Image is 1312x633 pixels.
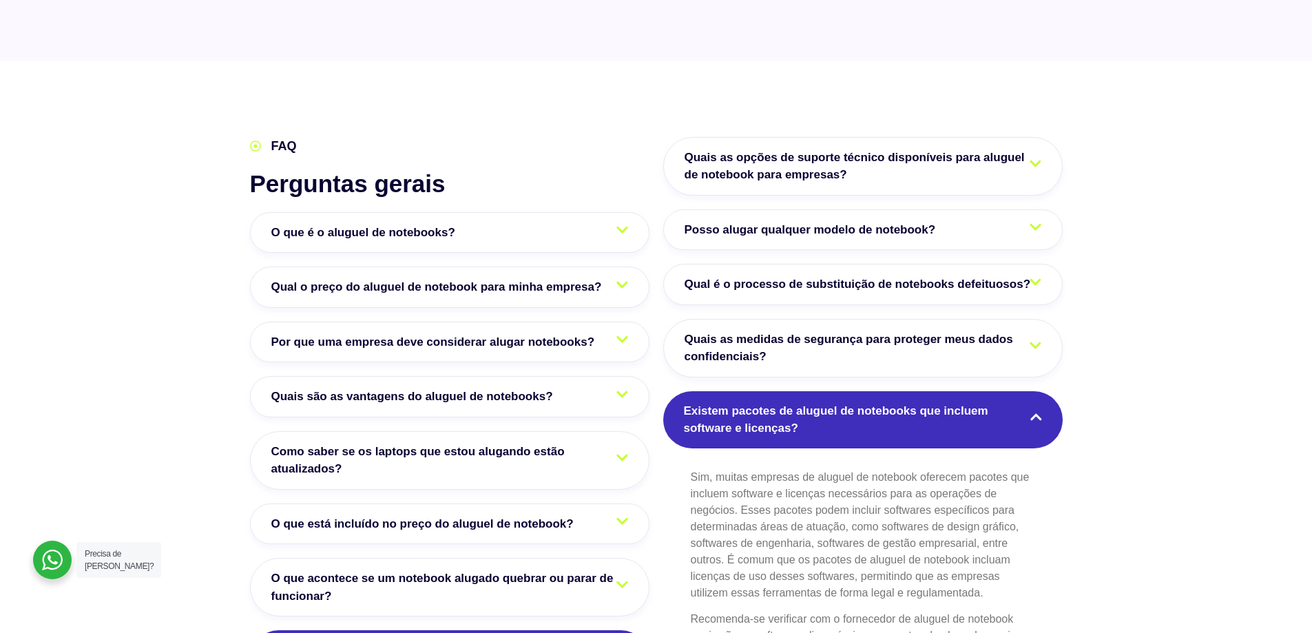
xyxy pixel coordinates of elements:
span: Quais as opções de suporte técnico disponíveis para aluguel de notebook para empresas? [685,149,1041,184]
a: Quais são as vantagens do aluguel de notebooks? [250,376,649,417]
span: Como saber se os laptops que estou alugando estão atualizados? [271,443,628,478]
span: Quais as medidas de segurança para proteger meus dados confidenciais? [685,331,1041,366]
a: Posso alugar qualquer modelo de notebook? [663,209,1063,251]
a: Como saber se os laptops que estou alugando estão atualizados? [250,431,649,490]
p: Sim, muitas empresas de aluguel de notebook oferecem pacotes que incluem software e licenças nece... [691,469,1035,601]
span: Quais são as vantagens do aluguel de notebooks? [271,388,560,406]
a: Quais as medidas de segurança para proteger meus dados confidenciais? [663,319,1063,377]
a: O que acontece se um notebook alugado quebrar ou parar de funcionar? [250,558,649,616]
a: Quais as opções de suporte técnico disponíveis para aluguel de notebook para empresas? [663,137,1063,196]
span: O que está incluído no preço do aluguel de notebook? [271,515,581,533]
a: Qual o preço do aluguel de notebook para minha empresa? [250,267,649,308]
span: Precisa de [PERSON_NAME]? [85,549,154,571]
span: FAQ [268,137,297,156]
span: Posso alugar qualquer modelo de notebook? [685,221,943,239]
span: O que é o aluguel de notebooks? [271,224,462,242]
span: Qual o preço do aluguel de notebook para minha empresa? [271,278,609,296]
span: O que acontece se um notebook alugado quebrar ou parar de funcionar? [271,570,628,605]
a: Qual é o processo de substituição de notebooks defeituosos? [663,264,1063,305]
a: Existem pacotes de aluguel de notebooks que incluem software e licenças? [663,391,1063,448]
span: Qual é o processo de substituição de notebooks defeituosos? [685,276,1038,293]
span: Existem pacotes de aluguel de notebooks que incluem software e licenças? [684,402,1042,437]
a: Por que uma empresa deve considerar alugar notebooks? [250,322,649,363]
a: O que é o aluguel de notebooks? [250,212,649,253]
a: O que está incluído no preço do aluguel de notebook? [250,504,649,545]
div: Widget de chat [1243,567,1312,633]
h2: Perguntas gerais [250,169,649,198]
span: Por que uma empresa deve considerar alugar notebooks? [271,333,602,351]
iframe: Chat Widget [1243,567,1312,633]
